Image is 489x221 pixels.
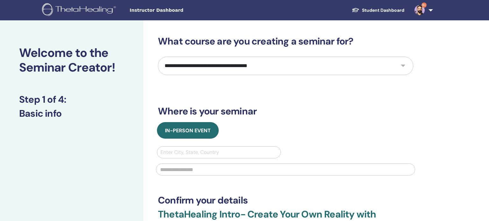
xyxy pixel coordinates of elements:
span: In-Person Event [165,127,211,134]
h3: What course are you creating a seminar for? [158,36,413,47]
h3: Step 1 of 4 : [19,94,124,105]
span: Instructor Dashboard [130,7,225,14]
img: default.jpg [415,5,425,15]
h3: Confirm your details [158,195,413,206]
h3: Basic info [19,108,124,119]
span: 9+ [422,3,427,8]
h3: Where is your seminar [158,106,413,117]
h2: Welcome to the Seminar Creator! [19,46,124,75]
img: graduation-cap-white.svg [352,7,359,13]
img: logo.png [42,3,118,17]
button: In-Person Event [157,122,219,139]
a: Student Dashboard [347,4,409,16]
